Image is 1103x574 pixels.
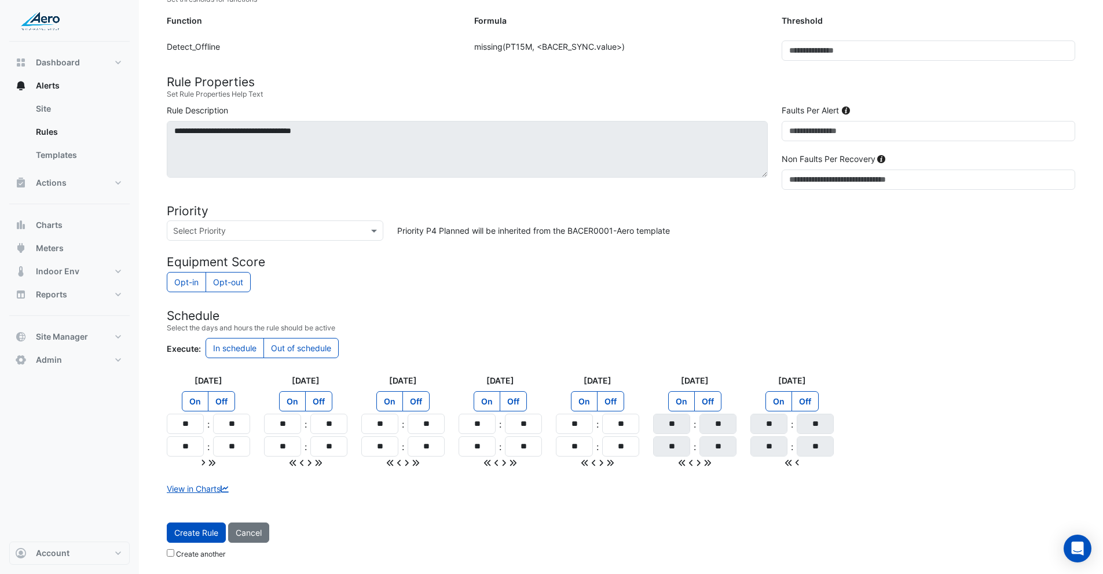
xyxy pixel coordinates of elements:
[182,391,208,411] label: On
[581,458,591,468] span: Copy to all previous days
[9,542,130,565] button: Account
[494,458,501,468] span: Copy to previous day
[9,325,130,348] button: Site Manager
[467,41,775,70] div: missing(PT15M, <BACER_SYNC.value>)
[361,414,398,434] input: Hours
[9,74,130,97] button: Alerts
[167,338,1075,360] div: Control whether the rule executes during or outside the schedule times
[27,120,130,143] a: Rules
[496,440,505,454] div: :
[500,391,527,411] label: Off
[404,458,412,468] span: Copy to next day
[314,458,323,468] span: Copy to all next days
[307,458,314,468] span: Copy to next day
[167,204,1075,218] h4: Priority
[402,391,430,411] label: Off
[791,391,819,411] label: Off
[36,242,64,254] span: Meters
[750,436,787,457] input: Hours
[310,436,347,457] input: Minutes
[690,440,699,454] div: :
[778,374,806,387] label: [DATE]
[27,97,130,120] a: Site
[36,354,62,366] span: Admin
[279,391,306,411] label: On
[167,323,1075,333] small: Select the days and hours the rule should be active
[15,266,27,277] app-icon: Indoor Env
[15,331,27,343] app-icon: Site Manager
[36,57,80,68] span: Dashboard
[167,272,206,292] label: Count rule towards calculation of equipment performance scores
[228,523,269,543] button: Cancel
[501,458,509,468] span: Copy to next day
[195,374,222,387] label: [DATE]
[208,458,216,468] span: Copy to all next days
[160,41,467,70] div: Detect_Offline
[782,16,823,25] strong: Threshold
[9,214,130,237] button: Charts
[36,80,60,91] span: Alerts
[593,440,602,454] div: :
[571,391,598,411] label: On
[505,414,542,434] input: Minutes
[36,177,67,189] span: Actions
[167,75,1075,89] h4: Rule Properties
[474,391,500,411] label: On
[301,417,310,431] div: :
[27,143,130,167] a: Templates
[797,436,834,457] input: Minutes
[483,458,494,468] span: Copy to all previous days
[386,458,397,468] span: Copy to all previous days
[292,374,320,387] label: [DATE]
[204,440,213,454] div: :
[787,417,797,431] div: :
[167,344,201,354] strong: Execute:
[167,436,204,457] input: Hours
[602,414,639,434] input: Minutes
[787,440,797,454] div: :
[390,220,1082,241] div: Priority P4 Planned will be inherited from the BACER0001-Aero template
[15,289,27,300] app-icon: Reports
[167,16,202,25] strong: Function
[14,9,66,32] img: Company Logo
[688,458,696,468] span: Copy to previous day
[599,458,606,468] span: Copy to next day
[653,436,690,457] input: Hours
[305,391,332,411] label: Off
[167,104,228,116] label: Rule Description
[876,154,886,164] div: Tooltip anchor
[474,16,507,25] strong: Formula
[699,436,736,457] input: Minutes
[556,436,593,457] input: Hours
[361,436,398,457] input: Hours
[15,57,27,68] app-icon: Dashboard
[176,549,226,560] label: Create another
[36,289,67,300] span: Reports
[782,104,839,116] label: Faults Per Alert
[750,414,787,434] input: Hours
[459,414,496,434] input: Hours
[9,260,130,283] button: Indoor Env
[299,458,307,468] span: Copy to previous day
[206,272,251,292] label: Do not count rule towards calculation of equipment performance scores?
[204,417,213,431] div: :
[1064,535,1091,562] div: Open Intercom Messenger
[9,283,130,306] button: Reports
[389,374,417,387] label: [DATE]
[459,436,496,457] input: Hours
[505,436,542,457] input: Minutes
[263,338,339,358] label: Out of schedule
[167,308,1075,323] h4: Schedule
[678,458,688,468] span: Copy to all previous days
[593,417,602,431] div: :
[486,374,514,387] label: [DATE]
[602,436,639,457] input: Minutes
[795,458,800,468] span: Copy to previous day
[310,414,347,434] input: Minutes
[9,348,130,371] button: Admin
[496,417,505,431] div: :
[15,242,27,254] app-icon: Meters
[213,414,250,434] input: Minutes
[15,177,27,189] app-icon: Actions
[213,436,250,457] input: Minutes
